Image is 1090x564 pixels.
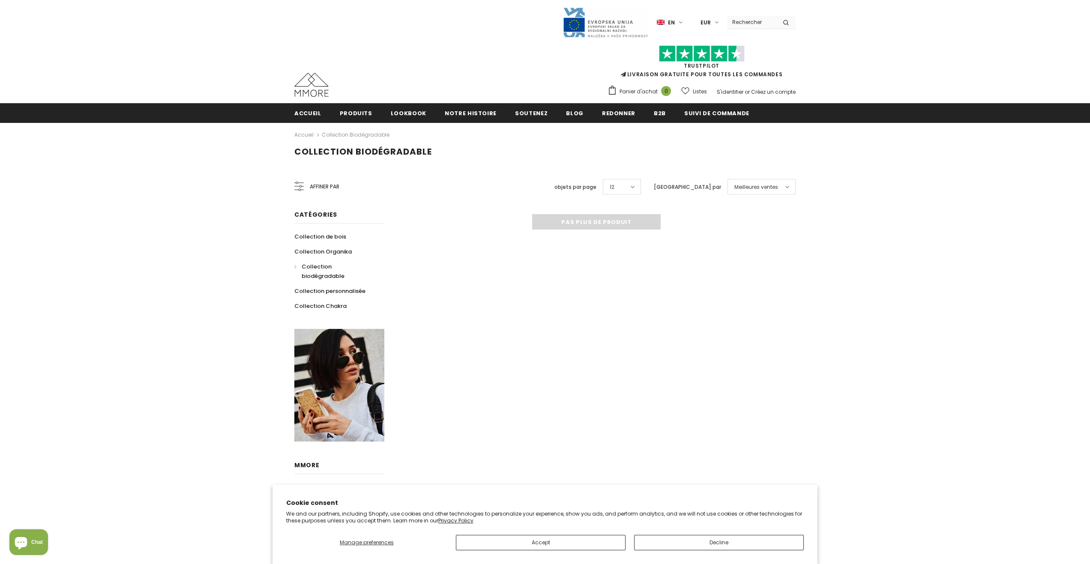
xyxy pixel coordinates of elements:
[566,103,584,122] a: Blog
[751,88,796,95] a: Créez un compte
[554,183,596,191] label: objets par page
[515,103,548,122] a: soutenez
[302,263,344,280] span: Collection biodégradable
[294,287,365,295] span: Collection personnalisée
[340,109,372,117] span: Produits
[310,182,339,191] span: Affiner par
[294,210,337,219] span: Catégories
[634,535,804,550] button: Decline
[684,109,749,117] span: Suivi de commande
[684,103,749,122] a: Suivi de commande
[7,529,51,557] inbox-online-store-chat: Shopify online store chat
[294,229,346,244] a: Collection de bois
[294,461,320,469] span: MMORE
[445,103,497,122] a: Notre histoire
[294,146,432,158] span: Collection biodégradable
[668,18,675,27] span: en
[456,535,626,550] button: Accept
[661,86,671,96] span: 0
[438,517,473,524] a: Privacy Policy
[294,259,375,283] a: Collection biodégradable
[620,87,658,96] span: Panier d'achat
[602,103,635,122] a: Redonner
[286,535,447,550] button: Manage preferences
[391,109,426,117] span: Lookbook
[684,62,719,69] a: TrustPilot
[294,109,321,117] span: Accueil
[659,45,745,62] img: Faites confiance aux étoiles pilotes
[654,183,721,191] label: [GEOGRAPHIC_DATA] par
[322,131,389,138] a: Collection biodégradable
[294,298,347,313] a: Collection Chakra
[445,109,497,117] span: Notre histoire
[681,84,707,99] a: Listes
[294,233,346,241] span: Collection de bois
[294,103,321,122] a: Accueil
[294,244,352,259] a: Collection Organika
[294,302,347,310] span: Collection Chakra
[657,19,665,26] img: i-lang-1.png
[693,87,707,96] span: Listes
[608,85,675,98] a: Panier d'achat 0
[340,103,372,122] a: Produits
[602,109,635,117] span: Redonner
[294,130,314,140] a: Accueil
[734,183,778,191] span: Meilleures ventes
[563,18,648,26] a: Javni Razpis
[566,109,584,117] span: Blog
[294,283,365,298] a: Collection personnalisée
[610,183,614,191] span: 12
[515,109,548,117] span: soutenez
[654,109,666,117] span: B2B
[701,18,711,27] span: EUR
[286,510,804,524] p: We and our partners, including Shopify, use cookies and other technologies to personalize your ex...
[294,73,329,97] img: Cas MMORE
[294,248,352,256] span: Collection Organika
[286,498,804,507] h2: Cookie consent
[745,88,750,95] span: or
[340,539,394,546] span: Manage preferences
[727,16,776,28] input: Search Site
[717,88,743,95] a: S'identifier
[608,49,796,78] span: LIVRAISON GRATUITE POUR TOUTES LES COMMANDES
[654,103,666,122] a: B2B
[391,103,426,122] a: Lookbook
[563,7,648,38] img: Javni Razpis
